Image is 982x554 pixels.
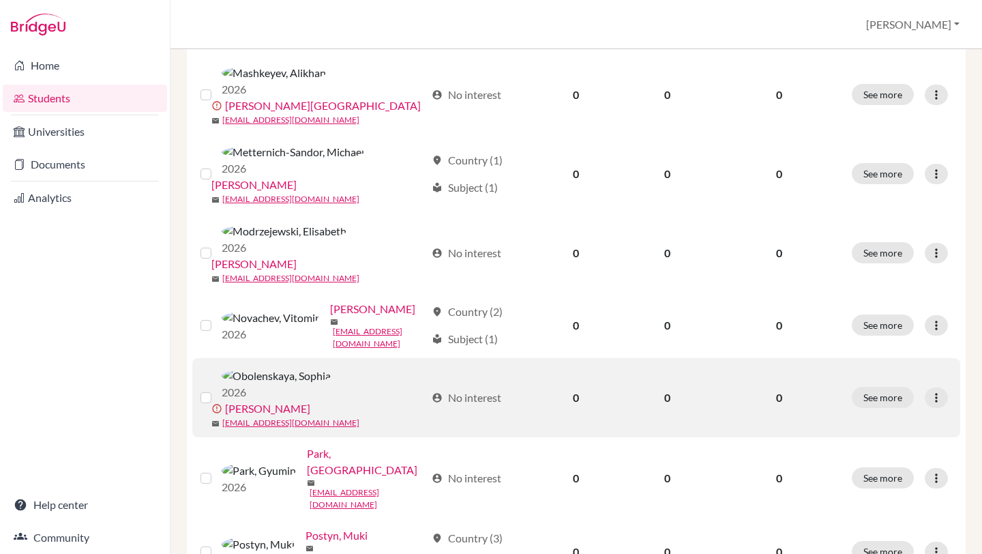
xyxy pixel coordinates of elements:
p: 2026 [222,87,326,103]
p: 0 [723,171,835,188]
button: See more [852,169,914,190]
td: 0 [621,140,715,219]
a: [EMAIL_ADDRESS][DOMAIN_NAME] [310,492,426,516]
p: 0 [723,92,835,108]
a: [EMAIL_ADDRESS][DOMAIN_NAME] [222,119,359,132]
span: location_on [432,538,443,549]
a: Home [3,52,167,79]
p: 2026 [222,390,331,406]
div: Country (1) [432,158,503,174]
span: mail [211,122,220,130]
div: Subject (1) [432,185,498,201]
div: No interest [432,92,501,108]
td: 0 [531,140,621,219]
p: 0 [723,250,835,267]
span: local_library [432,339,443,350]
p: 0 [723,476,835,492]
span: location_on [432,312,443,323]
a: [PERSON_NAME] [211,182,297,199]
p: 2026 [222,245,346,261]
img: Bridge-U [11,14,65,35]
td: 0 [531,61,621,140]
a: Help center [3,491,167,519]
a: [EMAIL_ADDRESS][DOMAIN_NAME] [222,278,359,290]
button: See more [852,248,914,269]
span: account_circle [432,95,443,106]
button: See more [852,320,914,341]
td: 0 [621,219,715,298]
span: mail [211,425,220,433]
a: [EMAIL_ADDRESS][DOMAIN_NAME] [222,422,359,435]
p: 2026 [222,332,319,348]
button: See more [852,89,914,111]
a: Park, [GEOGRAPHIC_DATA] [307,451,426,484]
td: 0 [531,298,621,364]
td: 0 [531,364,621,443]
img: Obolenskaya, Sophia [222,373,331,390]
span: account_circle [432,253,443,264]
a: [PERSON_NAME] [211,261,297,278]
img: Park, Gyumin [222,468,296,484]
a: Universities [3,118,167,145]
span: location_on [432,160,443,171]
a: [EMAIL_ADDRESS][DOMAIN_NAME] [333,331,426,355]
span: error_outline [211,409,225,420]
img: Metternich-Sandor, Michael [222,149,364,166]
button: See more [852,473,914,494]
div: No interest [432,476,501,492]
p: 0 [723,395,835,411]
div: Country (2) [432,309,503,325]
span: mail [211,201,220,209]
a: Community [3,524,167,551]
span: mail [330,323,338,332]
span: mail [211,43,220,51]
img: Mashkeyev, Alikhan [222,70,326,87]
div: Subject (1) [432,336,498,353]
td: 0 [621,61,715,140]
a: [PERSON_NAME] [225,406,310,422]
td: 0 [531,219,621,298]
span: account_circle [432,478,443,489]
p: 2026 [222,166,364,182]
a: [EMAIL_ADDRESS][DOMAIN_NAME] [222,199,359,211]
td: 0 [621,298,715,364]
span: account_circle [432,398,443,409]
a: Postyn, Muki [306,533,368,549]
td: 0 [621,364,715,443]
span: mail [307,484,315,493]
a: Documents [3,151,167,178]
p: 0 [723,323,835,339]
a: Students [3,85,167,112]
img: Modrzejewski, Elisabeth [222,229,346,245]
span: error_outline [211,106,225,117]
a: [PERSON_NAME] [330,306,415,323]
a: Analytics [3,184,167,212]
div: No interest [432,395,501,411]
button: See more [852,392,914,413]
div: Country (3) [432,536,503,552]
p: 2026 [222,484,296,501]
a: [PERSON_NAME][GEOGRAPHIC_DATA] [225,103,421,119]
td: 0 [621,443,715,525]
button: [PERSON_NAME] [860,12,966,38]
span: mail [211,280,220,289]
img: Novachev, Vitomir [222,315,319,332]
td: 0 [531,443,621,525]
div: No interest [432,250,501,267]
span: local_library [432,188,443,199]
